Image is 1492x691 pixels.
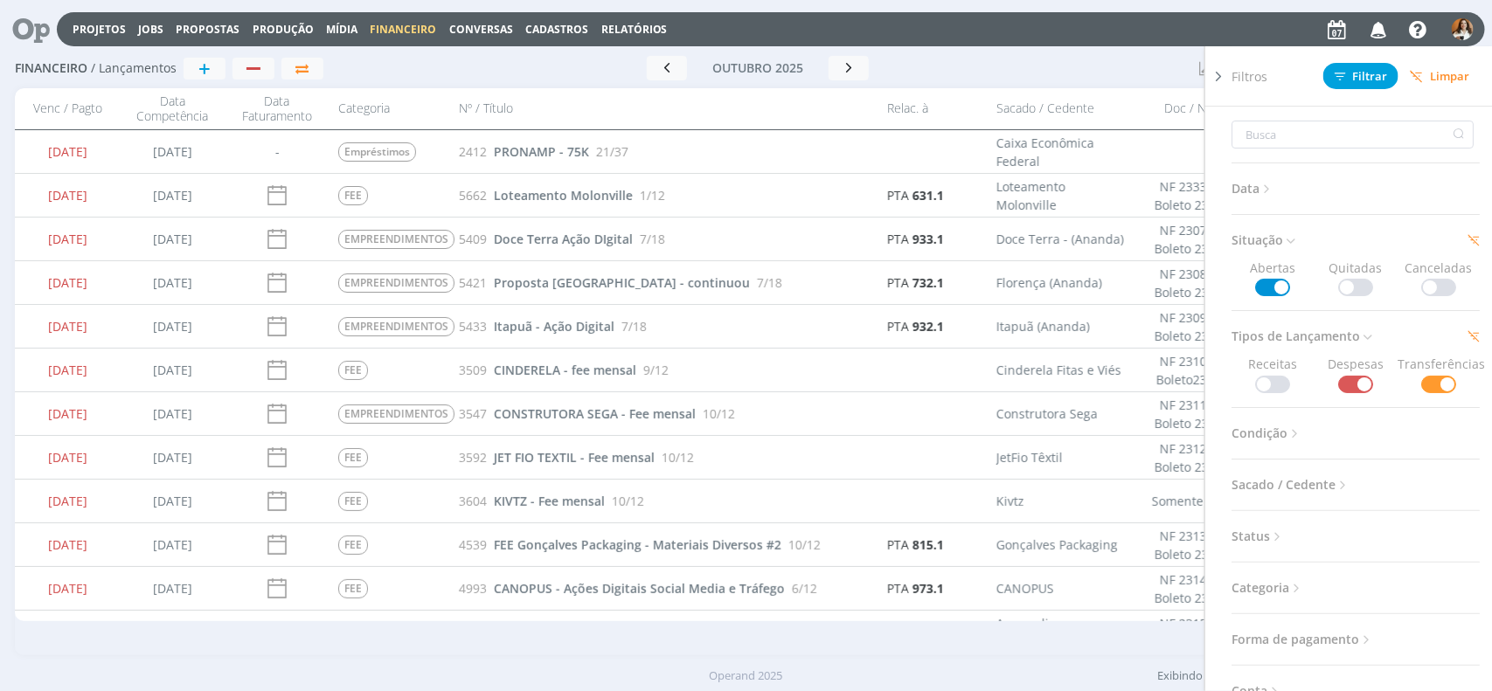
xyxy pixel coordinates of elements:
[15,349,120,391] div: [DATE]
[1232,229,1298,252] span: Situação
[996,404,1098,423] div: Construtora Sega
[170,23,245,37] button: Propostas
[1232,525,1285,548] span: Status
[494,143,589,160] span: PRONAMP - 75K
[687,56,829,80] button: outubro 2025
[338,448,368,467] span: FEE
[225,93,330,124] div: Data Faturamento
[913,536,944,553] b: 815.1
[15,523,120,566] div: [DATE]
[601,22,668,37] a: Relatórios
[15,480,120,522] div: [DATE]
[1136,174,1241,217] div: NF 2333 e Boleto 2333
[525,22,588,37] span: Cadastros
[120,567,225,610] div: [DATE]
[444,23,518,37] button: Conversas
[494,492,605,510] a: KIVTZ - Fee mensal
[73,22,126,37] a: Projetos
[120,218,225,260] div: [DATE]
[1136,305,1241,348] div: NF 2309 e Boleto 2309
[1136,480,1241,522] div: Somente PIX
[520,23,593,37] button: Cadastros
[338,579,368,598] span: FEE
[330,93,452,124] div: Categoria
[887,230,944,248] a: PTA933.1
[184,58,226,79] button: +
[15,93,120,124] div: Venc / Pagto
[120,436,225,479] div: [DATE]
[1136,567,1241,610] div: NF 2314 e Boleto 2314
[662,448,694,466] span: 10/12
[1335,71,1388,82] span: Filtrar
[1232,355,1314,392] span: Receitas
[643,361,669,379] span: 9/12
[494,362,636,378] span: CINDERELA - fee mensal
[494,142,589,161] a: PRONAMP - 75K
[321,23,363,37] button: Mídia
[887,536,944,554] a: PTA815.1
[887,579,944,598] a: PTA973.1
[15,567,120,610] div: [DATE]
[15,611,120,653] div: [DATE]
[494,317,614,335] a: Itapuã - Ação Digital
[1232,473,1350,496] span: Sacado / Cedente
[459,404,487,423] span: 3547
[138,22,163,37] a: Jobs
[338,142,416,162] span: Empréstimos
[1398,64,1481,89] button: Limpar
[1232,259,1314,296] span: Abertas
[1136,392,1241,435] div: NF 2311 e Boleto 2311
[996,317,1090,335] div: Itapuã (Ananda)
[913,231,944,247] b: 933.1
[1232,422,1302,445] span: Condição
[459,536,487,554] span: 4539
[1136,261,1241,304] div: NF 2308 e Boleto 2308
[459,492,487,510] span: 3604
[338,404,455,424] span: EMPREENDIMENTOS
[887,273,944,292] a: PTA732.1
[494,274,750,291] span: Proposta [GEOGRAPHIC_DATA] - continuou
[1136,349,1241,391] div: NF 2310 e Boleto2310
[494,361,636,379] a: CINDERELA - fee mensal
[494,448,655,466] a: JET FIO TEXTIL - Fee mensal
[494,536,781,554] a: FEE Gonçalves Packaging - Materiais Diversos #2
[494,405,696,422] span: CONSTRUTORA SEGA - Fee mensal
[996,448,1063,466] div: JetFio Têxtil
[15,305,120,348] div: [DATE]
[120,480,225,522] div: [DATE]
[1232,67,1267,86] span: Filtros
[120,130,225,173] div: [DATE]
[91,61,177,76] span: / Lançamentos
[996,177,1128,214] div: Loteamento Molonville
[494,580,785,597] span: CANOPUS - Ações Digitais Social Media e Tráfego
[449,22,513,37] a: Conversas
[120,392,225,435] div: [DATE]
[247,23,319,37] button: Produção
[459,101,513,116] span: Nº / Título
[712,59,803,76] span: outubro 2025
[1232,177,1274,200] span: Data
[1398,259,1480,296] span: Canceladas
[913,274,944,291] b: 732.1
[371,22,437,37] span: Financeiro
[365,23,442,37] button: Financeiro
[1232,577,1304,599] span: Categoria
[1398,355,1480,392] span: Transferências
[459,317,487,335] span: 5433
[612,492,644,510] span: 10/12
[1410,70,1469,83] span: Limpar
[15,130,120,173] div: [DATE]
[459,142,487,161] span: 2412
[459,448,487,466] span: 3592
[494,536,781,553] span: FEE Gonçalves Packaging - Materiais Diversos #2
[494,187,633,204] span: Loteamento Molonville
[996,361,1121,379] div: Cinderela Fitas e Viés
[120,305,225,348] div: [DATE]
[338,230,455,249] span: EMPREENDIMENTOS
[913,580,944,597] b: 973.1
[15,436,120,479] div: [DATE]
[494,231,633,247] span: Doce Terra Ação DIgital
[67,23,131,37] button: Projetos
[792,579,817,598] span: 6/12
[1136,93,1241,124] div: Doc / NF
